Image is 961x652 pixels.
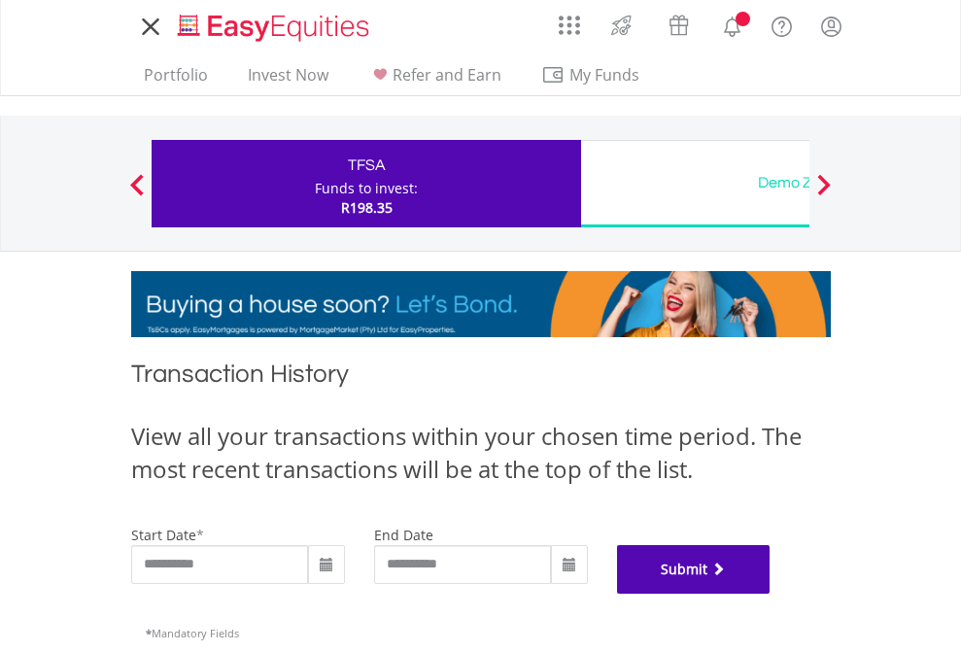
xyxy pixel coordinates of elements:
[146,626,239,640] span: Mandatory Fields
[360,65,509,95] a: Refer and Earn
[663,10,695,41] img: vouchers-v2.svg
[131,357,831,400] h1: Transaction History
[650,5,707,41] a: Vouchers
[393,64,501,86] span: Refer and Earn
[131,526,196,544] label: start date
[341,198,393,217] span: R198.35
[707,5,757,44] a: Notifications
[136,65,216,95] a: Portfolio
[315,179,418,198] div: Funds to invest:
[805,184,843,203] button: Next
[240,65,336,95] a: Invest Now
[170,5,377,44] a: Home page
[541,62,669,87] span: My Funds
[807,5,856,48] a: My Profile
[163,152,569,179] div: TFSA
[757,5,807,44] a: FAQ's and Support
[118,184,156,203] button: Previous
[174,12,377,44] img: EasyEquities_Logo.png
[605,10,637,41] img: thrive-v2.svg
[546,5,593,36] a: AppsGrid
[559,15,580,36] img: grid-menu-icon.svg
[131,420,831,487] div: View all your transactions within your chosen time period. The most recent transactions will be a...
[617,545,771,594] button: Submit
[374,526,433,544] label: end date
[131,271,831,337] img: EasyMortage Promotion Banner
